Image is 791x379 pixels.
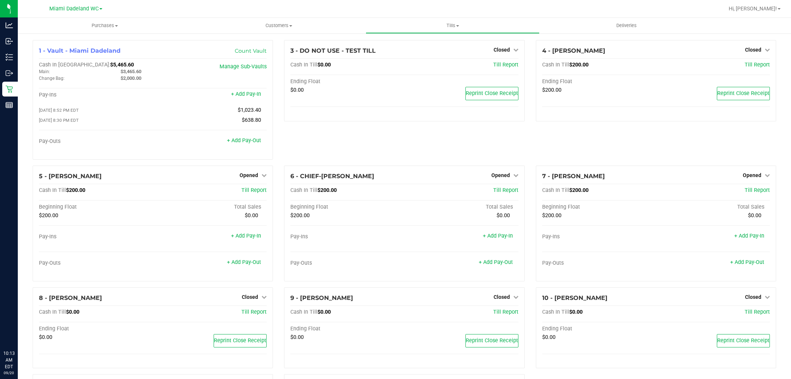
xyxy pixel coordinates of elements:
span: Reprint Close Receipt [466,337,518,344]
a: + Add Pay-Out [227,137,261,144]
span: Reprint Close Receipt [717,337,769,344]
button: Reprint Close Receipt [717,334,770,347]
div: Beginning Float [39,204,153,210]
span: $200.00 [66,187,85,193]
div: Ending Float [39,326,153,332]
p: 10:13 AM EDT [3,350,14,370]
a: + Add Pay-In [734,233,764,239]
div: Total Sales [404,204,518,210]
span: Cash In Till [290,309,317,315]
span: Opened [743,172,761,178]
a: + Add Pay-Out [479,259,513,265]
span: $0.00 [317,62,331,68]
div: Pay-Ins [39,233,153,240]
a: Deliveries [540,18,713,33]
a: Purchases [18,18,192,33]
span: $200.00 [290,212,310,219]
a: Customers [192,18,366,33]
inline-svg: Inbound [6,37,13,45]
span: 10 - [PERSON_NAME] [542,294,607,301]
span: $638.80 [242,117,261,123]
button: Reprint Close Receipt [717,87,770,100]
span: Reprint Close Receipt [214,337,266,344]
a: + Add Pay-Out [227,259,261,265]
span: $3,465.60 [121,69,141,74]
a: Till Report [241,309,267,315]
a: Till Report [493,62,518,68]
div: Total Sales [153,204,267,210]
a: Count Vault [235,48,267,54]
span: Opened [491,172,510,178]
iframe: Resource center [7,320,30,342]
span: Cash In [GEOGRAPHIC_DATA]: [39,62,110,68]
span: Closed [494,47,510,53]
span: $0.00 [39,334,52,340]
span: $0.00 [542,334,556,340]
span: 1 - Vault - Miami Dadeland [39,47,121,54]
a: Manage Sub-Vaults [220,63,267,70]
button: Reprint Close Receipt [465,334,518,347]
span: 7 - [PERSON_NAME] [542,173,605,180]
a: Till Report [745,187,770,193]
span: $0.00 [290,334,304,340]
span: 9 - [PERSON_NAME] [290,294,353,301]
span: Deliveries [606,22,647,29]
button: Reprint Close Receipt [465,87,518,100]
div: Pay-Outs [39,138,153,145]
span: Customers [192,22,365,29]
span: Cash In Till [542,62,569,68]
inline-svg: Reports [6,101,13,109]
span: Closed [745,294,761,300]
span: 4 - [PERSON_NAME] [542,47,605,54]
div: Ending Float [290,78,404,85]
div: Pay-Ins [542,233,656,240]
div: Pay-Outs [542,260,656,267]
p: 09/20 [3,370,14,376]
span: Till Report [493,309,518,315]
div: Pay-Ins [290,233,404,240]
span: $0.00 [317,309,331,315]
span: 8 - [PERSON_NAME] [39,294,102,301]
span: Tills [366,22,539,29]
inline-svg: Outbound [6,69,13,77]
span: Cash In Till [290,62,317,68]
div: Beginning Float [542,204,656,210]
span: 5 - [PERSON_NAME] [39,173,102,180]
span: Closed [242,294,258,300]
span: $1,023.40 [238,107,261,113]
span: $200.00 [569,62,589,68]
div: Ending Float [290,326,404,332]
span: Change Bag: [39,76,65,81]
inline-svg: Retail [6,85,13,93]
span: [DATE] 8:30 PM EDT [39,118,79,123]
span: Miami Dadeland WC [49,6,99,12]
a: Till Report [745,309,770,315]
span: Reprint Close Receipt [717,90,769,97]
span: 3 - DO NOT USE - TEST TILL [290,47,376,54]
span: Opened [240,172,258,178]
span: $5,465.60 [110,62,134,68]
span: Cash In Till [39,309,66,315]
div: Pay-Ins [39,92,153,98]
span: $0.00 [66,309,79,315]
span: Cash In Till [39,187,66,193]
span: 6 - CHIEF-[PERSON_NAME] [290,173,374,180]
span: Cash In Till [290,187,317,193]
div: Pay-Outs [39,260,153,267]
a: Till Report [241,187,267,193]
div: Total Sales [656,204,770,210]
a: + Add Pay-In [231,233,261,239]
inline-svg: Inventory [6,53,13,61]
span: $2,000.00 [121,75,141,81]
a: Till Report [493,187,518,193]
span: [DATE] 8:52 PM EDT [39,108,79,113]
span: Closed [494,294,510,300]
iframe: Resource center unread badge [22,318,31,327]
div: Pay-Outs [290,260,404,267]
